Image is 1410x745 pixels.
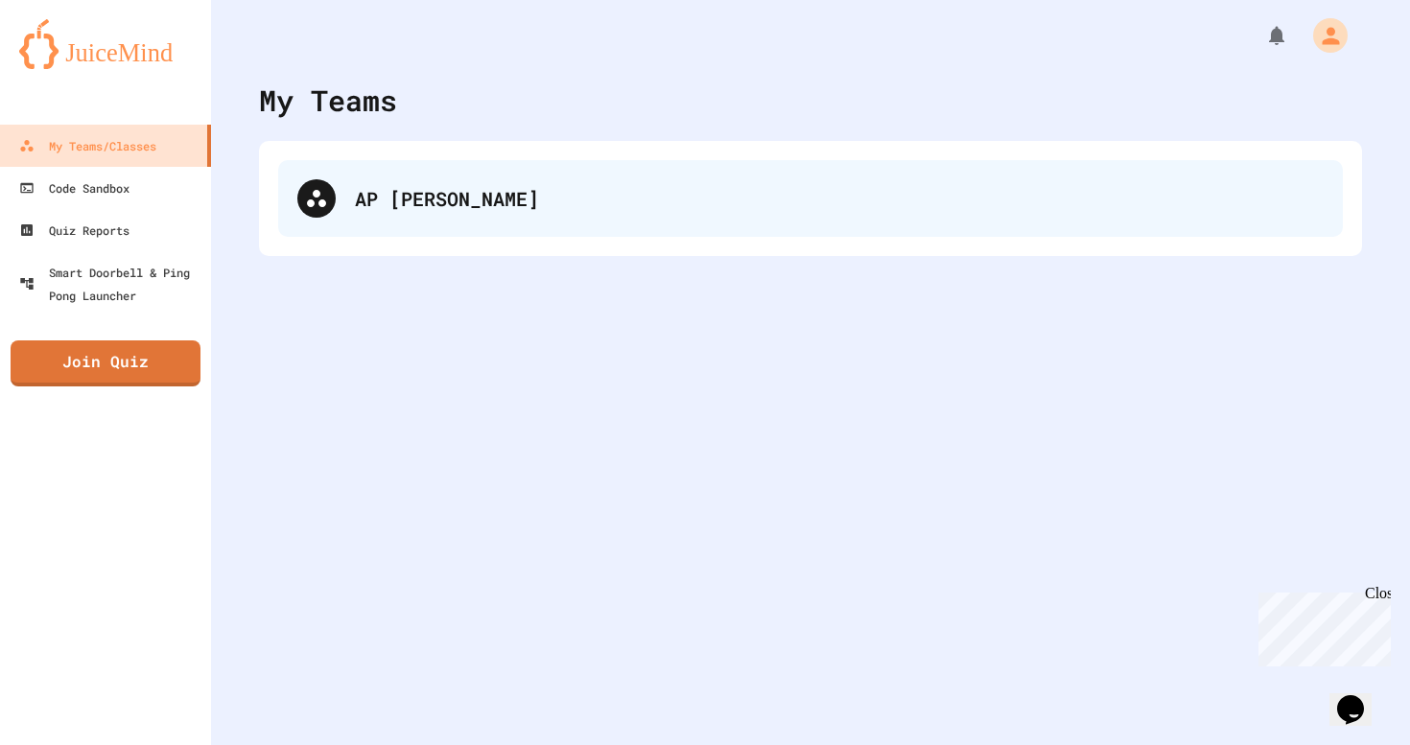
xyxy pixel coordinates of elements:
[1293,13,1352,58] div: My Account
[19,19,192,69] img: logo-orange.svg
[11,340,200,386] a: Join Quiz
[1251,585,1391,666] iframe: chat widget
[19,261,203,307] div: Smart Doorbell & Ping Pong Launcher
[278,160,1343,237] div: AP [PERSON_NAME]
[259,79,397,122] div: My Teams
[19,176,129,199] div: Code Sandbox
[355,184,1324,213] div: AP [PERSON_NAME]
[1329,668,1391,726] iframe: chat widget
[1230,19,1293,52] div: My Notifications
[8,8,132,122] div: Chat with us now!Close
[19,219,129,242] div: Quiz Reports
[19,134,156,157] div: My Teams/Classes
